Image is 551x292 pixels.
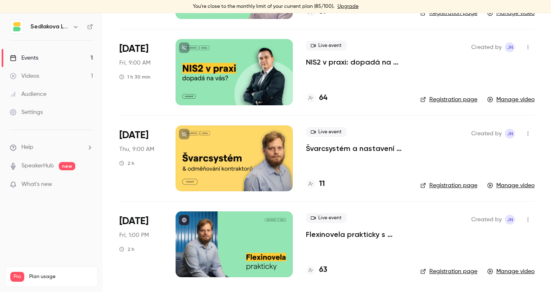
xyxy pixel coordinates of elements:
[119,74,150,80] div: 1 h 30 min
[10,108,43,116] div: Settings
[420,181,477,190] a: Registration page
[119,211,162,277] div: Jun 6 Fri, 1:00 PM (Europe/Prague)
[306,144,407,153] a: Švarcsystém a nastavení odměňování kontraktorů
[319,178,325,190] h4: 11
[306,178,325,190] a: 11
[306,127,347,137] span: Live event
[487,9,535,17] a: Manage video
[471,215,502,225] span: Created by
[306,213,347,223] span: Live event
[21,162,54,170] a: SpeakerHub
[21,143,33,152] span: Help
[59,162,75,170] span: new
[507,42,513,52] span: JN
[471,129,502,139] span: Created by
[10,90,46,98] div: Audience
[420,267,477,276] a: Registration page
[21,180,52,189] span: What's new
[507,129,513,139] span: JN
[119,129,148,142] span: [DATE]
[306,41,347,51] span: Live event
[119,42,148,56] span: [DATE]
[30,23,69,31] h6: Sedlakova Legal
[338,3,359,10] a: Upgrade
[10,20,23,33] img: Sedlakova Legal
[420,95,477,104] a: Registration page
[119,231,149,239] span: Fri, 1:00 PM
[29,273,93,280] span: Plan usage
[119,39,162,105] div: Jun 20 Fri, 9:00 AM (Europe/Prague)
[10,272,24,282] span: Pro
[487,95,535,104] a: Manage video
[306,229,407,239] a: Flexinovela prakticky s [PERSON_NAME]
[306,264,327,276] a: 63
[507,215,513,225] span: JN
[505,42,515,52] span: Jan Nuc
[306,57,407,67] a: NIS2 v praxi: dopadá na vás?
[119,215,148,228] span: [DATE]
[319,264,327,276] h4: 63
[119,246,134,253] div: 2 h
[10,54,38,62] div: Events
[119,145,154,153] span: Thu, 9:00 AM
[119,160,134,167] div: 2 h
[10,72,39,80] div: Videos
[471,42,502,52] span: Created by
[83,181,93,188] iframe: Noticeable Trigger
[119,59,150,67] span: Fri, 9:00 AM
[487,267,535,276] a: Manage video
[487,181,535,190] a: Manage video
[420,9,477,17] a: Registration page
[505,129,515,139] span: Jan Nuc
[319,93,327,104] h4: 64
[119,125,162,191] div: Jun 12 Thu, 9:00 AM (Europe/Prague)
[505,215,515,225] span: Jan Nuc
[10,143,93,152] li: help-dropdown-opener
[306,93,327,104] a: 64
